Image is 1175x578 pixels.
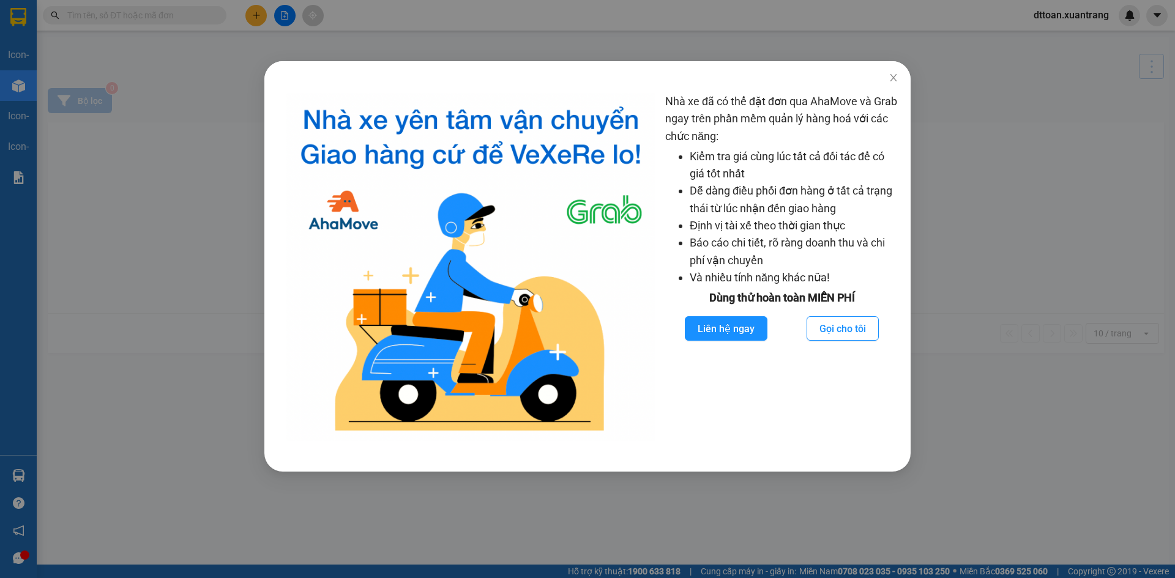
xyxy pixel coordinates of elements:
[690,269,898,286] li: Và nhiều tính năng khác nữa!
[685,316,767,341] button: Liên hệ ngay
[286,93,655,441] img: logo
[807,316,879,341] button: Gọi cho tôi
[690,148,898,183] li: Kiểm tra giá cùng lúc tất cả đối tác để có giá tốt nhất
[665,93,898,441] div: Nhà xe đã có thể đặt đơn qua AhaMove và Grab ngay trên phần mềm quản lý hàng hoá với các chức năng:
[665,289,898,306] div: Dùng thử hoàn toàn MIỄN PHÍ
[876,61,911,95] button: Close
[698,321,755,336] span: Liên hệ ngay
[690,234,898,269] li: Báo cáo chi tiết, rõ ràng doanh thu và chi phí vận chuyển
[819,321,866,336] span: Gọi cho tôi
[690,182,898,217] li: Dễ dàng điều phối đơn hàng ở tất cả trạng thái từ lúc nhận đến giao hàng
[690,217,898,234] li: Định vị tài xế theo thời gian thực
[889,73,898,83] span: close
